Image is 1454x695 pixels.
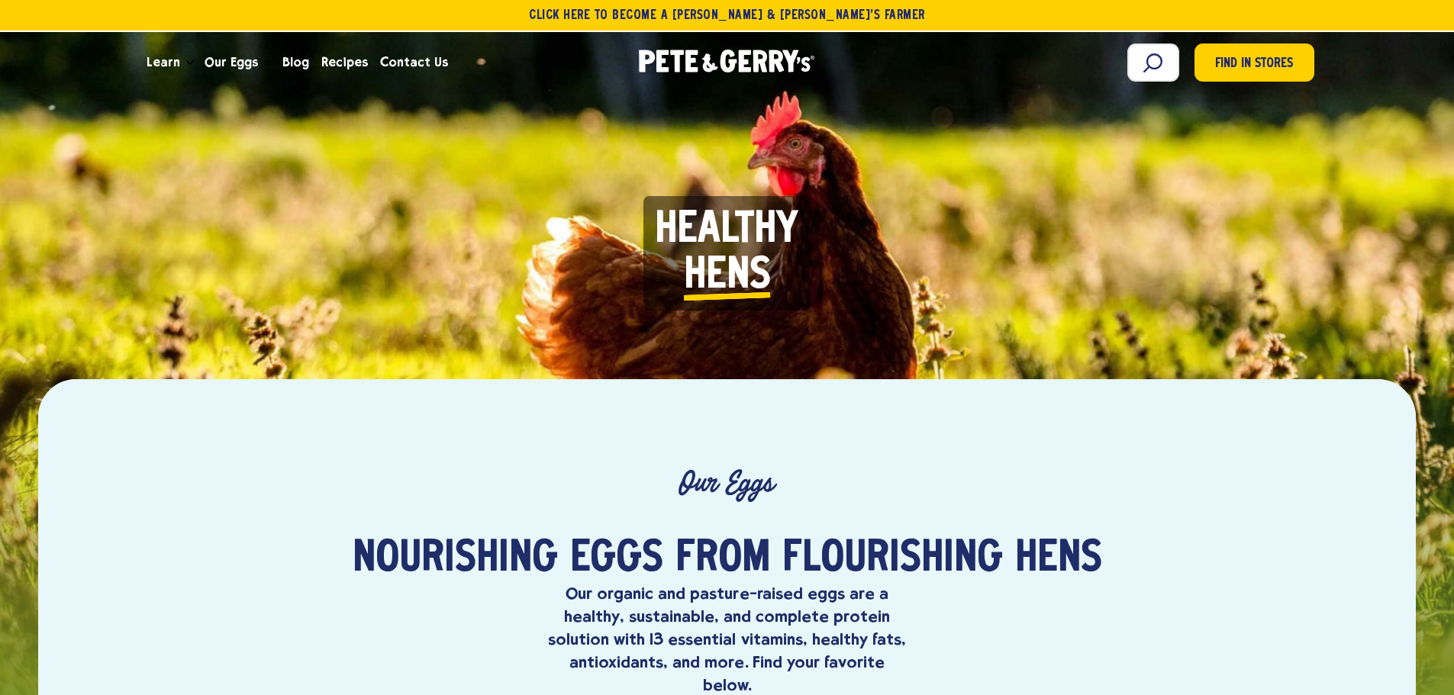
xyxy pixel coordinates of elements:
button: Open the dropdown menu for Our Eggs [264,60,272,66]
a: Contact Us [374,42,454,83]
span: Healthy [655,208,798,253]
span: Recipes [321,53,368,72]
a: Blog [276,42,315,83]
span: Contact Us [380,53,448,72]
span: Nourishing [353,536,558,582]
span: hens [1015,536,1102,582]
span: from [675,536,770,582]
p: Our Eggs [153,467,1301,500]
span: flourishing [782,536,1003,582]
a: Our Eggs [198,42,264,83]
input: Search [1127,43,1179,82]
a: Recipes [315,42,374,83]
a: Find in Stores [1194,43,1314,82]
span: Our Eggs [205,53,258,72]
span: eggs [570,536,663,582]
span: Learn [147,53,180,72]
button: Open the dropdown menu for Learn [186,60,194,66]
i: s [750,253,771,299]
span: Find in Stores [1215,54,1293,75]
a: Learn [140,42,186,83]
span: Blog [282,53,309,72]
